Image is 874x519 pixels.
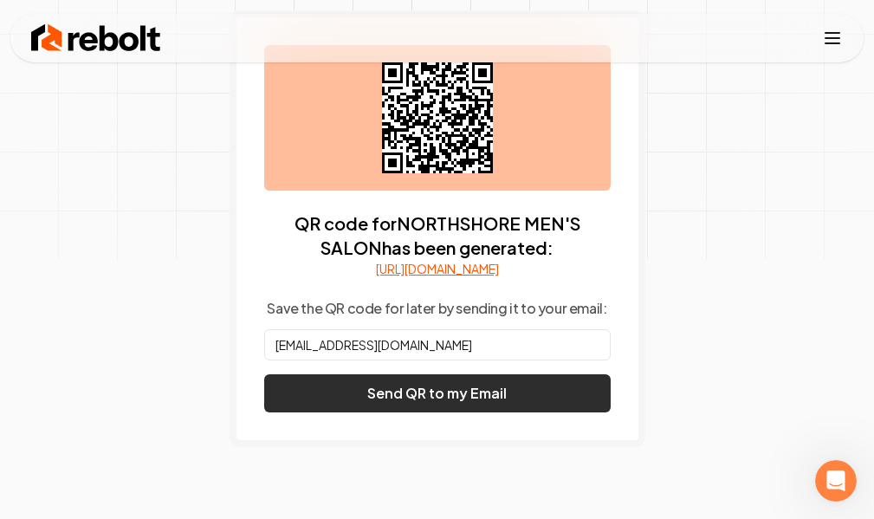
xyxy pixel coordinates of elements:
[376,260,499,277] a: [URL][DOMAIN_NAME]
[264,211,611,260] p: QR code for NORTHSHORE MEN'S SALON has been generated:
[31,21,161,55] img: Rebolt Logo
[264,374,611,412] button: Send QR to my Email
[267,298,606,319] p: Save the QR code for later by sending it to your email:
[822,28,843,49] button: Toggle mobile menu
[815,460,857,502] iframe: Intercom live chat
[264,329,611,360] input: Your email address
